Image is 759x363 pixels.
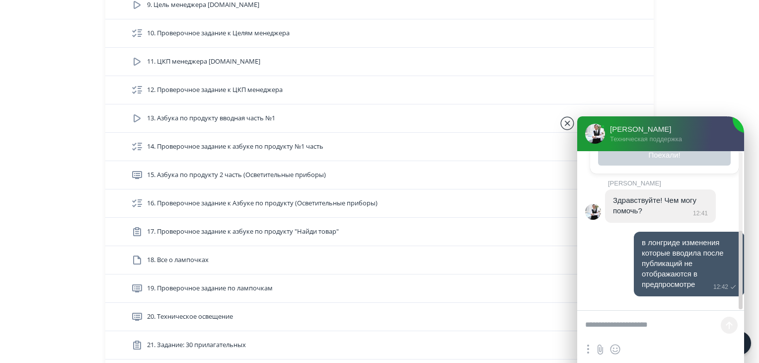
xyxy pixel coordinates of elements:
[147,340,246,350] span: 21. Задание: 30 прилагательных
[105,48,654,76] div: 11. ЦКП менеджера [DOMAIN_NAME]
[147,198,378,208] span: 16. Проверочное задание к Азбуке по продукту (Осветительные приборы)
[147,113,275,123] span: 13. Азбука по продукту вводная часть №1
[147,57,260,67] span: 11. ЦКП менеджера SVET.KZ
[147,170,326,180] span: 15. Азбука по продукту 2 часть (Осветительные приборы)
[147,85,283,95] span: 12. Проверочное задание к ЦКП менеджера
[642,238,726,289] jdiv: в лонгриде изменения которые вводила после публикаций не отображаются в предпросмотре
[105,303,654,331] div: 20. Техническое освещение
[585,204,601,220] jdiv: Дмитрий
[147,312,233,322] span: 20. Техническое освещение
[105,246,654,274] div: 18. Все о лампочках
[147,255,209,265] span: 18. Все о лампочках
[105,104,654,133] div: 13. Азбука по продукту вводная часть №1
[634,232,745,296] jdiv: 15.09.25 12:42:08
[690,210,708,217] jdiv: 12:41
[105,189,654,218] div: 16. Проверочное задание к Азбуке по продукту (Осветительные приборы)
[105,331,654,360] div: 21. Задание: 30 прилагательных
[147,142,323,152] span: 14. Проверочное задание к азбуке по продукту №1 часть
[147,227,339,237] span: 17. Проверочное задание к азбуке по продукту "Найди товар"
[105,76,654,104] div: 12. Проверочное задание к ЦКП менеджера
[105,218,654,246] div: 17. Проверочное задание к азбуке по продукту "Найди товар"
[105,19,654,48] div: 10. Проверочное задание к Целям менеджера
[105,161,654,189] div: 15. Азбука по продукту 2 часть (Осветительные приборы)
[608,180,737,187] jdiv: [PERSON_NAME]
[147,283,273,293] span: 19. Проверочное задание по лампочкам
[605,189,716,222] jdiv: 15.09.25 12:41:36
[147,28,290,38] span: 10. Проверочное задание к Целям менеджера
[105,274,654,303] div: 19. Проверочное задание по лампочкам
[105,133,654,161] div: 14. Проверочное задание к азбуке по продукту №1 часть
[710,283,737,290] jdiv: 12:42
[613,196,698,215] jdiv: Здравствуйте! Чем могу помочь?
